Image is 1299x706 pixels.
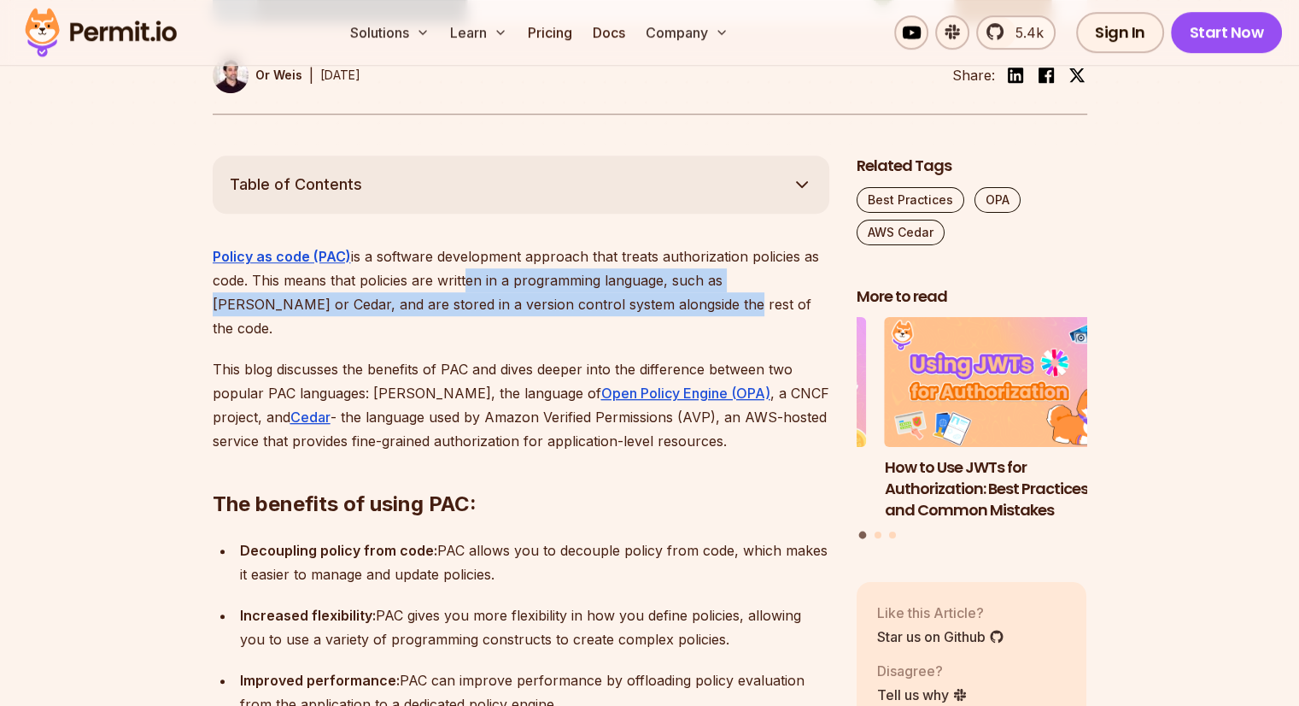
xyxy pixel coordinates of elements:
span: 5.4k [1005,22,1044,43]
img: linkedin [1005,65,1026,85]
img: facebook [1036,65,1056,85]
time: [DATE] [320,68,360,82]
button: Go to slide 1 [859,532,867,539]
img: Permit logo [17,3,184,62]
button: Learn [443,15,514,50]
a: Best Practices [857,187,964,213]
p: is a software development approach that treats authorization policies as code. This means that po... [213,244,829,340]
li: 3 of 3 [635,317,866,521]
p: PAC allows you to decouple policy from code, which makes it easier to manage and update policies. [240,538,829,586]
button: Table of Contents [213,156,829,214]
h2: More to read [857,286,1087,308]
h2: The benefits of using PAC: [213,422,829,518]
button: Go to slide 2 [875,532,881,538]
p: Or Weis [255,67,302,84]
li: Share: [952,65,995,85]
a: 5.4k [976,15,1056,50]
a: Tell us why [877,685,968,705]
a: Pricing [521,15,579,50]
a: Start Now [1171,12,1283,53]
strong: Decoupling policy from code: [240,542,437,559]
p: This blog discusses the benefits of PAC and dives deeper into the difference between two popular ... [213,357,829,453]
div: | [309,65,313,85]
h3: A Guide to Bearer Tokens: JWT vs. Opaque Tokens [635,457,866,500]
a: Star us on Github [877,627,1004,647]
a: Open Policy Engine (OPA) [601,385,770,402]
p: Disagree? [877,661,968,681]
a: How to Use JWTs for Authorization: Best Practices and Common MistakesHow to Use JWTs for Authoriz... [885,317,1115,521]
img: twitter [1068,67,1085,84]
strong: Improved performance: [240,672,400,689]
img: How to Use JWTs for Authorization: Best Practices and Common Mistakes [885,317,1115,447]
div: Posts [857,317,1087,541]
li: 1 of 3 [885,317,1115,521]
p: PAC gives you more flexibility in how you define policies, allowing you to use a variety of progr... [240,603,829,651]
h3: How to Use JWTs for Authorization: Best Practices and Common Mistakes [885,457,1115,521]
img: Or Weis [213,57,249,93]
a: Docs [586,15,632,50]
button: Solutions [343,15,436,50]
p: Like this Article? [877,603,1004,623]
a: OPA [974,187,1021,213]
a: Sign In [1076,12,1164,53]
button: Company [639,15,735,50]
strong: Increased flexibility: [240,607,376,624]
a: Cedar [290,409,331,426]
a: AWS Cedar [857,220,945,245]
span: Table of Contents [230,173,362,197]
a: Policy as code (PAC) [213,248,351,265]
button: Go to slide 3 [889,532,896,538]
a: Or Weis [213,57,302,93]
h2: Related Tags [857,156,1087,177]
img: A Guide to Bearer Tokens: JWT vs. Opaque Tokens [635,317,866,447]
